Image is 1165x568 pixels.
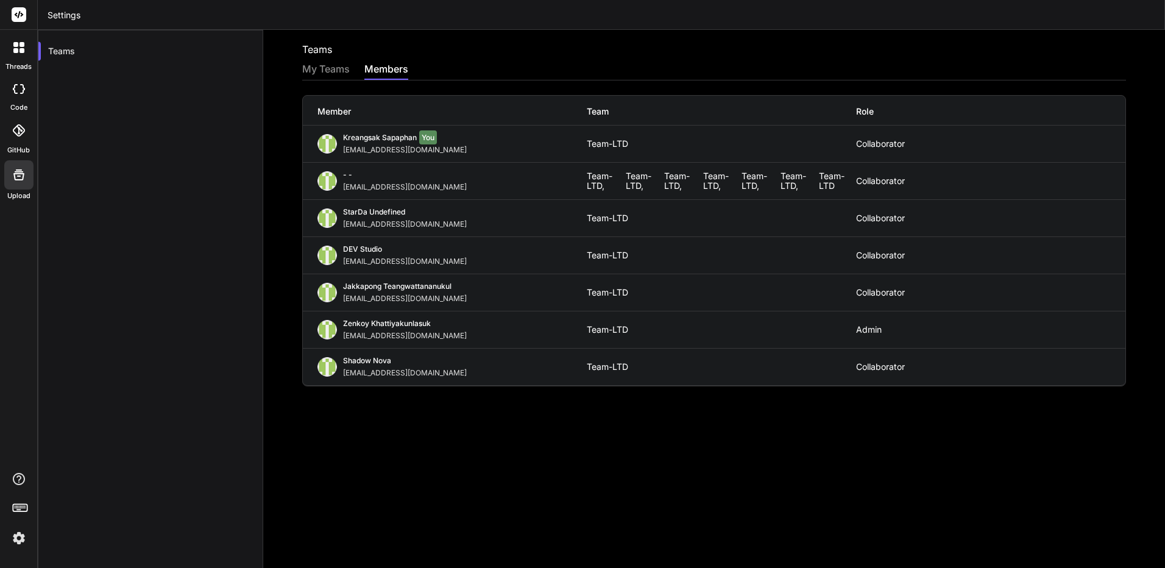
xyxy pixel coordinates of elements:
span: Jakkapong Teangwattananukul [343,282,451,291]
span: Kreangsak Sapaphan [343,133,417,142]
span: StarDa undefined [343,207,405,216]
span: DEV Studio [343,244,382,254]
div: [EMAIL_ADDRESS][DOMAIN_NAME] [343,368,472,378]
div: Team-LTD, [626,171,665,191]
h2: Teams [302,42,332,57]
div: Team-LTD [819,171,856,191]
div: Team-LTD [587,325,628,335]
div: [EMAIL_ADDRESS][DOMAIN_NAME] [343,219,472,229]
div: Collaborator [856,288,1125,297]
label: GitHub [7,145,30,155]
span: Shadow Nova [343,356,391,365]
div: Member [317,105,587,118]
div: [EMAIL_ADDRESS][DOMAIN_NAME] [343,294,472,304]
div: Collaborator [856,139,1125,149]
div: Team-LTD, [703,171,742,191]
div: Team [587,105,856,118]
img: profile_image [317,246,337,265]
img: profile_image [317,357,337,377]
div: Teams [38,38,263,65]
img: profile_image [317,134,337,154]
div: [EMAIL_ADDRESS][DOMAIN_NAME] [343,331,472,341]
div: Collaborator [856,250,1125,260]
label: Upload [7,191,30,201]
label: threads [5,62,32,72]
div: members [364,62,408,79]
div: Collaborator [856,362,1125,372]
div: Team-LTD [587,250,628,260]
div: Team-LTD, [664,171,703,191]
span: You [419,130,437,144]
span: Zenkoy Khattiyakunlasuk [343,319,431,328]
div: Team-LTD, [781,171,820,191]
div: [EMAIL_ADDRESS][DOMAIN_NAME] [343,257,472,266]
div: Team-LTD [587,139,628,149]
div: Admin [856,325,1125,335]
img: profile_image [317,283,337,302]
div: Team-LTD, [587,171,626,191]
div: Collaborator [856,176,1125,186]
div: [EMAIL_ADDRESS][DOMAIN_NAME] [343,182,472,192]
div: Team-LTD [587,288,628,297]
img: profile_image [317,171,337,191]
img: profile_image [317,320,337,339]
div: Role [856,105,1125,118]
span: - - [343,170,352,179]
div: Team-LTD [587,213,628,223]
img: profile_image [317,208,337,228]
div: [EMAIL_ADDRESS][DOMAIN_NAME] [343,145,472,155]
div: Team-LTD [587,362,628,372]
div: Team-LTD, [742,171,781,191]
label: code [10,102,27,113]
div: Collaborator [856,213,1125,223]
img: settings [9,528,29,548]
div: My Teams [302,62,350,79]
